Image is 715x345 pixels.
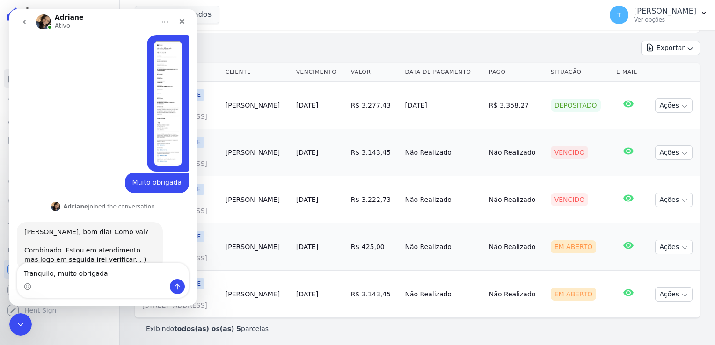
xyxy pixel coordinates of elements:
[222,129,292,176] td: [PERSON_NAME]
[634,16,696,23] p: Ver opções
[655,240,693,254] button: Ações
[9,313,32,336] iframe: Intercom live chat
[4,90,116,108] a: Lotes
[7,213,180,277] div: Adriane diz…
[4,193,116,211] a: Negativação
[551,146,589,159] div: Vencido
[116,163,180,184] div: Muito obrigada
[222,63,292,82] th: Cliente
[174,325,241,332] b: todos(as) os(as) 5
[7,163,180,191] div: Thayna diz…
[7,213,153,260] div: [PERSON_NAME], bom dia! Como vai?Combinado. Estou em atendimento mas logo em seguida irei verific...
[602,2,715,28] button: T [PERSON_NAME] Ver opções
[4,151,116,170] a: Transferências
[164,4,181,21] div: Fechar
[655,287,693,302] button: Ações
[4,49,116,67] a: Contratos
[42,193,51,202] img: Profile image for Adriane
[7,245,112,256] div: Plataformas
[4,28,116,47] a: Visão Geral
[222,82,292,129] td: [PERSON_NAME]
[655,193,693,207] button: Ações
[135,6,219,23] button: 7 selecionados
[485,271,547,318] td: Não Realizado
[161,270,175,285] button: Enviar uma mensagem
[222,176,292,223] td: [PERSON_NAME]
[54,194,79,201] b: Adriane
[641,41,700,55] button: Exportar
[347,176,401,223] td: R$ 3.222,73
[347,271,401,318] td: R$ 3.143,45
[617,12,621,18] span: T
[485,63,547,82] th: Pago
[401,176,485,223] td: Não Realizado
[15,273,22,281] button: Selecionador de Emoji
[634,7,696,16] p: [PERSON_NAME]
[551,240,597,253] div: Em Aberto
[401,223,485,271] td: Não Realizado
[347,82,401,129] td: R$ 3.277,43
[8,254,179,270] textarea: Envie uma mensagem...
[4,213,116,232] a: Troca de Arquivos
[4,260,116,279] a: Recebíveis
[54,193,146,201] div: joined the conversation
[485,176,547,223] td: Não Realizado
[9,9,197,306] iframe: Intercom live chat
[347,223,401,271] td: R$ 425,00
[296,149,318,156] a: [DATE]
[347,63,401,82] th: Valor
[4,131,116,150] a: Minha Carteira
[485,129,547,176] td: Não Realizado
[551,99,601,112] div: Depositado
[547,63,613,82] th: Situação
[613,63,645,82] th: E-mail
[485,223,547,271] td: Não Realizado
[296,243,318,251] a: [DATE]
[296,101,318,109] a: [DATE]
[4,172,116,191] a: Crédito
[655,98,693,113] button: Ações
[401,82,485,129] td: [DATE]
[4,280,116,299] a: Conta Hent
[222,223,292,271] td: [PERSON_NAME]
[655,145,693,160] button: Ações
[45,12,61,21] p: Ativo
[4,69,116,88] a: Parcelas
[485,82,547,129] td: R$ 3.358,27
[296,290,318,298] a: [DATE]
[15,218,146,255] div: [PERSON_NAME], bom dia! Como vai? Combinado. Estou em atendimento mas logo em seguida irei verifi...
[551,193,589,206] div: Vencido
[401,63,485,82] th: Data de Pagamento
[123,169,172,178] div: Muito obrigada
[222,271,292,318] td: [PERSON_NAME]
[296,196,318,203] a: [DATE]
[401,271,485,318] td: Não Realizado
[146,4,164,22] button: Início
[347,129,401,176] td: R$ 3.143,45
[292,63,347,82] th: Vencimento
[551,287,597,301] div: Em Aberto
[7,191,180,213] div: Adriane diz…
[4,110,116,129] a: Clientes
[401,129,485,176] td: Não Realizado
[146,324,269,333] p: Exibindo parcelas
[7,26,180,163] div: Thayna diz…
